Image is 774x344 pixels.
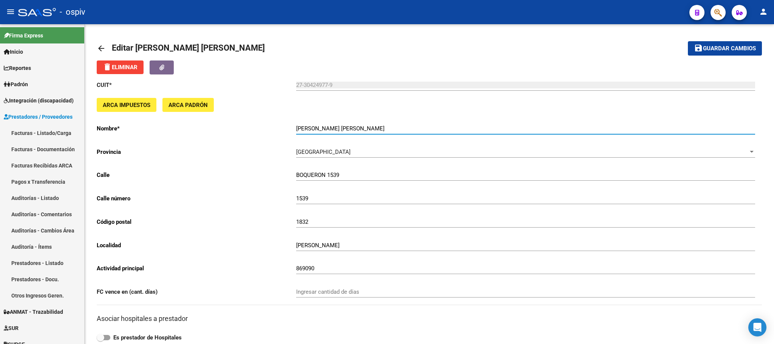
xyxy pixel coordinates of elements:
mat-icon: arrow_back [97,44,106,53]
span: [GEOGRAPHIC_DATA] [296,149,351,155]
button: Guardar cambios [688,41,762,55]
span: Integración (discapacidad) [4,96,74,105]
p: Código postal [97,218,296,226]
span: Reportes [4,64,31,72]
span: Eliminar [103,64,137,71]
span: Prestadores / Proveedores [4,113,73,121]
p: Nombre [97,124,296,133]
span: Editar [PERSON_NAME] [PERSON_NAME] [112,43,265,53]
p: Calle número [97,194,296,203]
button: ARCA Impuestos [97,98,156,112]
span: Guardar cambios [703,45,756,52]
mat-icon: menu [6,7,15,16]
mat-icon: save [694,43,703,53]
span: Firma Express [4,31,43,40]
strong: Es prestador de Hospitales [113,334,182,341]
p: Provincia [97,148,296,156]
span: Padrón [4,80,28,88]
h3: Asociar hospitales a prestador [97,313,762,324]
mat-icon: person [759,7,768,16]
p: CUIT [97,81,296,89]
span: - ospiv [60,4,85,20]
p: Localidad [97,241,296,249]
span: ARCA Impuestos [103,102,150,108]
button: ARCA Padrón [162,98,214,112]
div: Open Intercom Messenger [748,318,766,336]
button: Eliminar [97,60,144,74]
span: SUR [4,324,19,332]
p: Actividad principal [97,264,296,273]
span: Inicio [4,48,23,56]
p: FC vence en (cant. días) [97,288,296,296]
p: Calle [97,171,296,179]
span: ARCA Padrón [168,102,208,108]
span: ANMAT - Trazabilidad [4,308,63,316]
mat-icon: delete [103,62,112,71]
